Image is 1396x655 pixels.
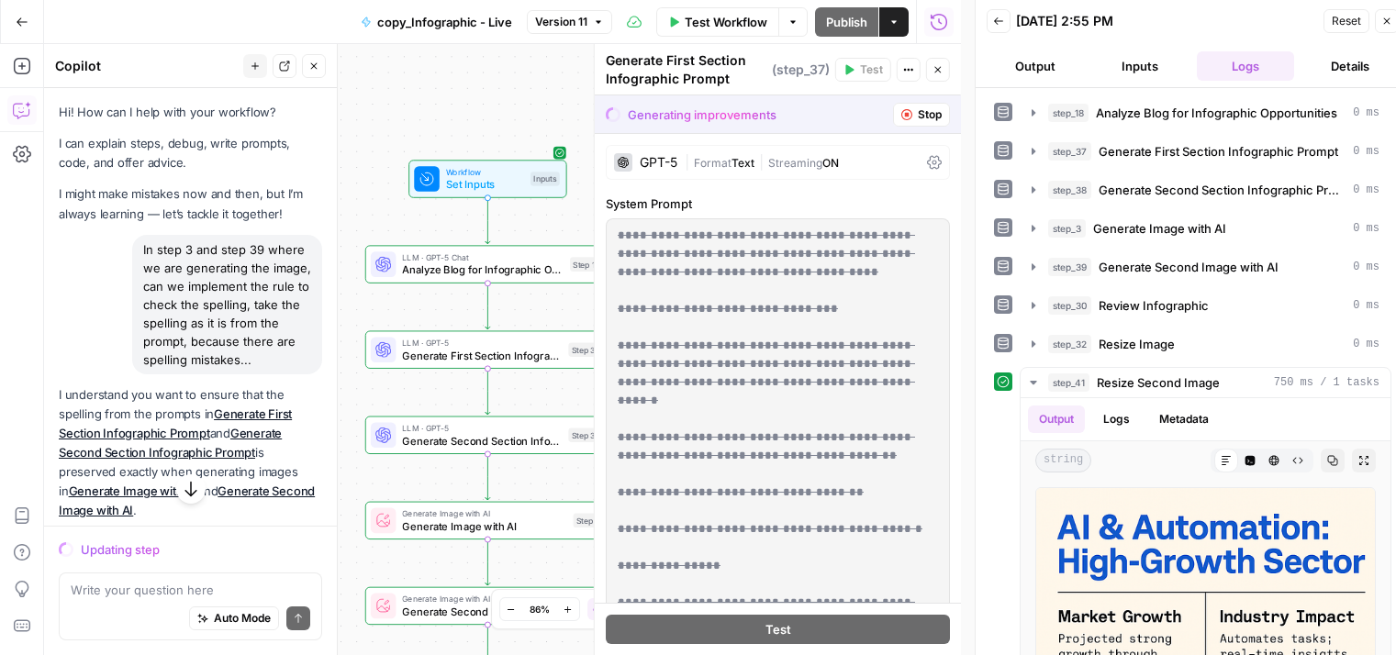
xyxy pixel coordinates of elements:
span: Reset [1332,13,1361,29]
span: Publish [826,13,867,31]
div: Step 18 [570,257,603,272]
span: | [754,152,768,171]
p: I can explain steps, debug, write prompts, code, and offer advice. [59,134,322,172]
span: string [1035,449,1091,472]
span: Resize Image [1099,335,1175,353]
button: Inputs [1091,51,1189,81]
div: Copilot [55,57,238,75]
span: Review Infographic [1099,296,1209,315]
span: Generate Second Section Infographic Prompt [1099,181,1346,199]
div: Generate Image with AIGenerate Second Image with AIStep 39 [365,587,610,625]
button: Logs [1092,405,1141,433]
p: Hi! How can I help with your workflow? [59,103,322,122]
a: Generate Image with AI [69,483,197,498]
span: 0 ms [1353,182,1379,198]
div: Updating step [81,540,322,559]
button: copy_Infographic - Live [350,7,523,37]
div: Step 38 [568,428,603,443]
span: Analyze Blog for Infographic Opportunities [1096,104,1337,122]
span: 750 ms / 1 tasks [1274,374,1379,391]
button: 0 ms [1021,175,1390,205]
button: Reset [1323,9,1369,33]
span: Text [732,156,754,170]
div: LLM · GPT-5 ChatAnalyze Blog for Infographic OpportunitiesStep 18 [365,245,610,283]
a: Generate First Section Infographic Prompt [59,406,292,440]
span: Version 11 [535,14,587,30]
span: | [685,152,694,171]
span: Test Workflow [685,13,767,31]
span: LLM · GPT-5 [402,422,562,435]
span: Generate First Section Infographic Prompt [402,348,562,363]
span: 0 ms [1353,105,1379,121]
span: Set Inputs [446,176,524,192]
p: I understand you want to ensure that the spelling from the prompts in and is preserved exactly wh... [59,385,322,521]
div: LLM · GPT-5Generate First Section Infographic PromptStep 37 [365,331,610,369]
span: 0 ms [1353,259,1379,275]
button: 0 ms [1021,291,1390,320]
span: Stop [918,106,942,123]
span: Generate Second Image with AI [1099,258,1279,276]
span: Generate Second Section Infographic Prompt [402,433,562,449]
div: Generating improvements [628,105,776,124]
p: I might make mistakes now and then, but I’m always learning — let’s tackle it together! [59,184,322,223]
div: WorkflowSet InputsInputs [365,160,610,197]
div: GPT-5 [640,156,677,169]
span: step_18 [1048,104,1089,122]
span: copy_Infographic - Live [377,13,512,31]
span: ON [822,156,839,170]
span: Generate Second Image with AI [402,604,562,619]
button: Stop [893,103,950,127]
span: Test [765,620,790,638]
button: 750 ms / 1 tasks [1021,368,1390,397]
span: step_37 [1048,142,1091,161]
span: ( step_37 ) [772,61,830,79]
button: Test [606,615,950,644]
button: Publish [815,7,878,37]
span: Format [694,156,732,170]
div: Inputs [530,172,560,186]
span: Auto Mode [214,610,271,627]
span: Generate First Section Infographic Prompt [1099,142,1338,161]
g: Edge from step_18 to step_37 [486,283,490,328]
button: Metadata [1148,405,1220,433]
button: Version 11 [527,10,612,34]
span: step_32 [1048,335,1091,353]
span: Streaming [768,156,822,170]
span: step_3 [1048,219,1086,238]
button: Test [835,58,891,82]
div: Generate Image with AIGenerate Image with AIStep 3 [365,502,610,539]
button: Auto Mode [189,606,279,630]
span: step_39 [1048,258,1091,276]
span: 0 ms [1353,336,1379,352]
span: Workflow [446,165,524,178]
div: Step 37 [568,342,603,357]
button: Output [987,51,1084,81]
div: In step 3 and step 39 where we are generating the image, can we implement the rule to check the s... [132,235,322,374]
span: 0 ms [1353,220,1379,237]
button: Logs [1197,51,1294,81]
span: Generate Image with AI [402,593,562,605]
g: Edge from step_3 to step_39 [486,539,490,585]
button: 0 ms [1021,214,1390,243]
span: Generate Image with AI [1093,219,1226,238]
button: 0 ms [1021,329,1390,359]
button: Test Workflow [656,7,778,37]
div: Generate First Section Infographic Prompt [606,51,830,88]
label: System Prompt [606,194,950,213]
div: LLM · GPT-5Generate Second Section Infographic PromptStep 38 [365,416,610,454]
g: Edge from step_37 to step_38 [486,369,490,415]
span: LLM · GPT-5 Chat [402,250,564,263]
span: Resize Second Image [1097,373,1220,392]
button: 0 ms [1021,252,1390,282]
span: step_30 [1048,296,1091,315]
button: 0 ms [1021,98,1390,128]
span: Generate Image with AI [402,507,566,520]
span: step_38 [1048,181,1091,199]
button: Output [1028,405,1085,433]
span: Analyze Blog for Infographic Opportunities [402,262,564,278]
button: 0 ms [1021,137,1390,166]
span: 0 ms [1353,297,1379,314]
span: 0 ms [1353,143,1379,160]
g: Edge from step_38 to step_3 [486,454,490,500]
span: Generate Image with AI [402,518,566,534]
